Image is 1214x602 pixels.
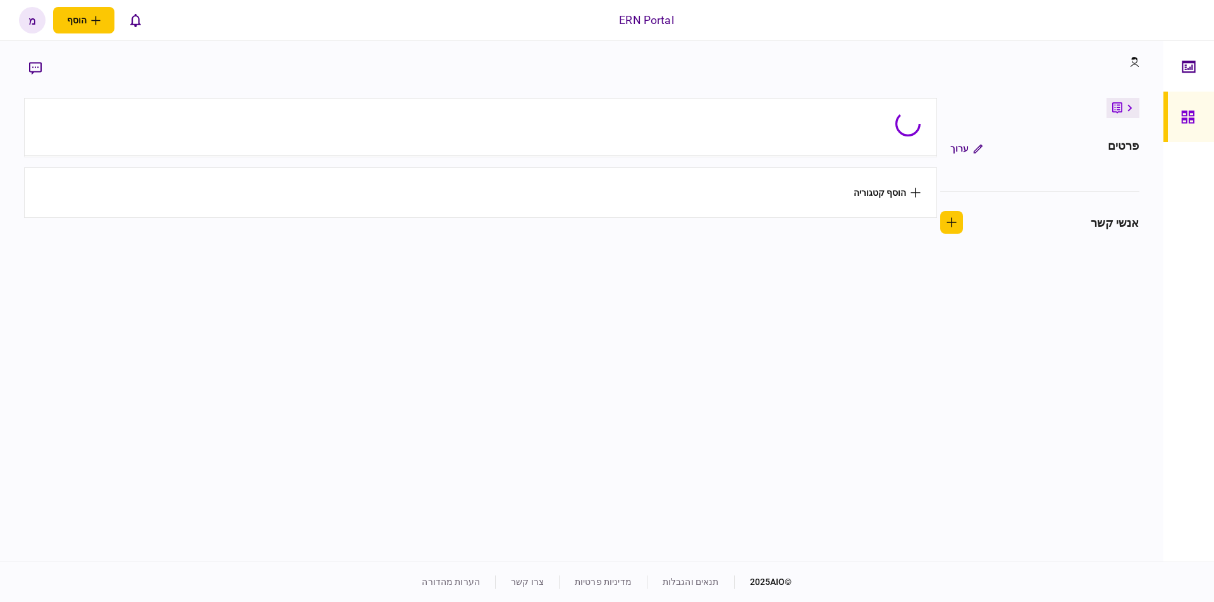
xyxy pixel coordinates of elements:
[854,188,921,198] button: הוסף קטגוריה
[53,7,114,33] button: פתח תפריט להוספת לקוח
[619,12,673,28] div: ERN Portal
[575,577,632,587] a: מדיניות פרטיות
[19,7,46,33] button: מ
[122,7,149,33] button: פתח רשימת התראות
[511,577,544,587] a: צרו קשר
[1108,137,1139,160] div: פרטים
[663,577,719,587] a: תנאים והגבלות
[940,137,993,160] button: ערוך
[1091,214,1139,231] div: אנשי קשר
[734,575,792,589] div: © 2025 AIO
[422,577,480,587] a: הערות מהדורה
